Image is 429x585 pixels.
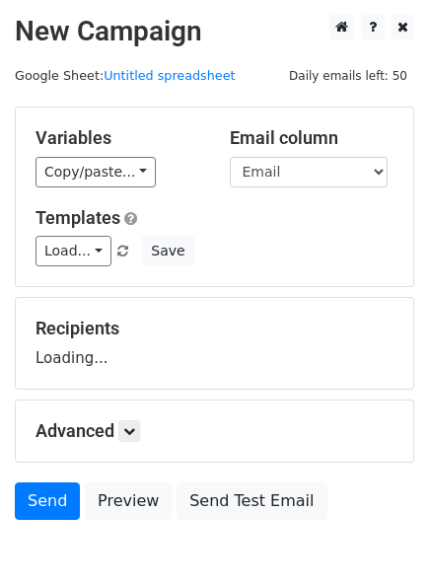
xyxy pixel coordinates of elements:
a: Daily emails left: 50 [282,68,414,83]
h2: New Campaign [15,15,414,48]
a: Templates [36,207,120,228]
a: Send Test Email [177,482,326,520]
button: Save [142,236,193,266]
a: Copy/paste... [36,157,156,187]
h5: Email column [230,127,394,149]
div: Loading... [36,318,393,369]
h5: Advanced [36,420,393,442]
span: Daily emails left: 50 [282,65,414,87]
h5: Recipients [36,318,393,339]
small: Google Sheet: [15,68,236,83]
a: Preview [85,482,172,520]
a: Send [15,482,80,520]
a: Load... [36,236,111,266]
a: Untitled spreadsheet [104,68,235,83]
h5: Variables [36,127,200,149]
